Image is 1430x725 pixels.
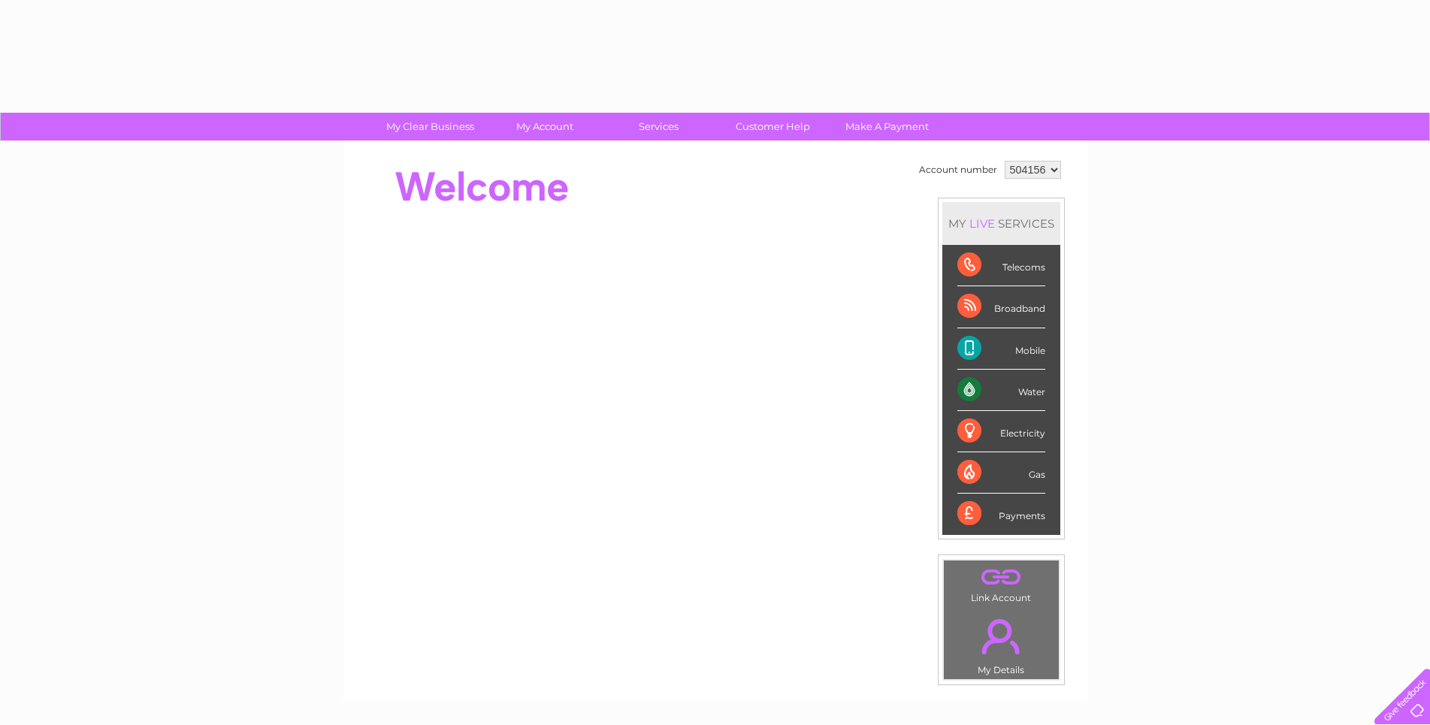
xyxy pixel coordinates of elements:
a: Services [597,113,721,140]
div: Mobile [957,328,1045,370]
a: Customer Help [711,113,835,140]
a: . [948,564,1055,591]
a: Make A Payment [825,113,949,140]
div: Electricity [957,411,1045,452]
td: My Details [943,606,1060,680]
div: LIVE [966,216,998,231]
div: Water [957,370,1045,411]
a: My Clear Business [368,113,492,140]
td: Link Account [943,560,1060,607]
td: Account number [915,157,1001,183]
div: Gas [957,452,1045,494]
div: Broadband [957,286,1045,328]
div: MY SERVICES [942,202,1060,245]
div: Telecoms [957,245,1045,286]
a: . [948,610,1055,663]
a: My Account [482,113,606,140]
div: Payments [957,494,1045,534]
